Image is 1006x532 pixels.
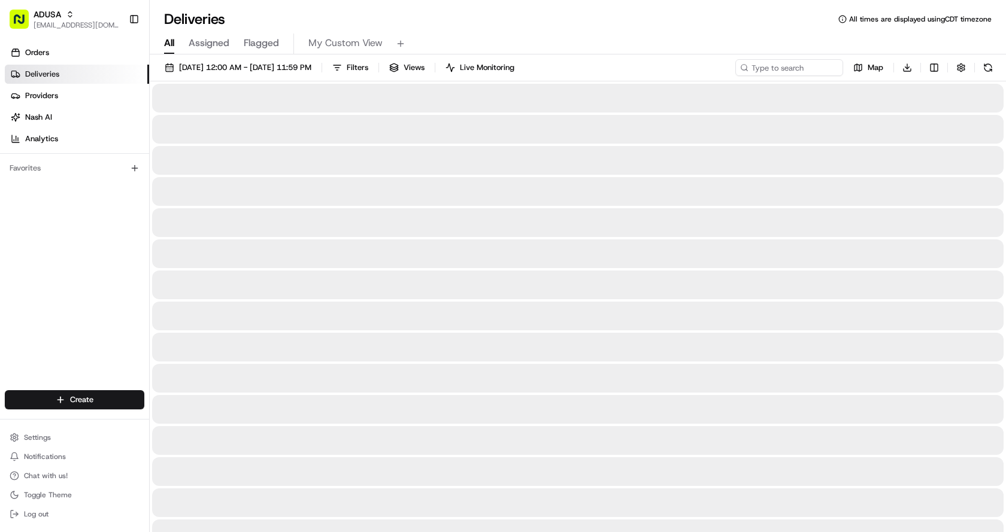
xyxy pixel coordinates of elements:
[5,390,144,409] button: Create
[735,59,843,76] input: Type to search
[327,59,374,76] button: Filters
[5,506,144,522] button: Log out
[25,112,52,123] span: Nash AI
[460,62,514,73] span: Live Monitoring
[25,69,59,80] span: Deliveries
[34,20,119,30] button: [EMAIL_ADDRESS][DOMAIN_NAME]
[384,59,430,76] button: Views
[5,487,144,503] button: Toggle Theme
[849,14,992,24] span: All times are displayed using CDT timezone
[5,129,149,148] a: Analytics
[347,62,368,73] span: Filters
[164,10,225,29] h1: Deliveries
[5,65,149,84] a: Deliveries
[5,86,149,105] a: Providers
[868,62,883,73] span: Map
[5,448,144,465] button: Notifications
[5,429,144,446] button: Settings
[24,433,51,442] span: Settings
[189,36,229,50] span: Assigned
[34,8,61,20] button: ADUSA
[5,159,144,178] div: Favorites
[5,108,149,127] a: Nash AI
[24,452,66,461] span: Notifications
[980,59,996,76] button: Refresh
[308,36,383,50] span: My Custom View
[404,62,425,73] span: Views
[24,471,68,481] span: Chat with us!
[179,62,311,73] span: [DATE] 12:00 AM - [DATE] 11:59 PM
[5,43,149,62] a: Orders
[70,394,93,405] span: Create
[159,59,317,76] button: [DATE] 12:00 AM - [DATE] 11:59 PM
[5,5,124,34] button: ADUSA[EMAIL_ADDRESS][DOMAIN_NAME]
[25,90,58,101] span: Providers
[244,36,279,50] span: Flagged
[25,133,58,144] span: Analytics
[164,36,174,50] span: All
[440,59,520,76] button: Live Monitoring
[25,47,49,58] span: Orders
[5,467,144,484] button: Chat with us!
[24,490,72,500] span: Toggle Theme
[848,59,889,76] button: Map
[24,509,49,519] span: Log out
